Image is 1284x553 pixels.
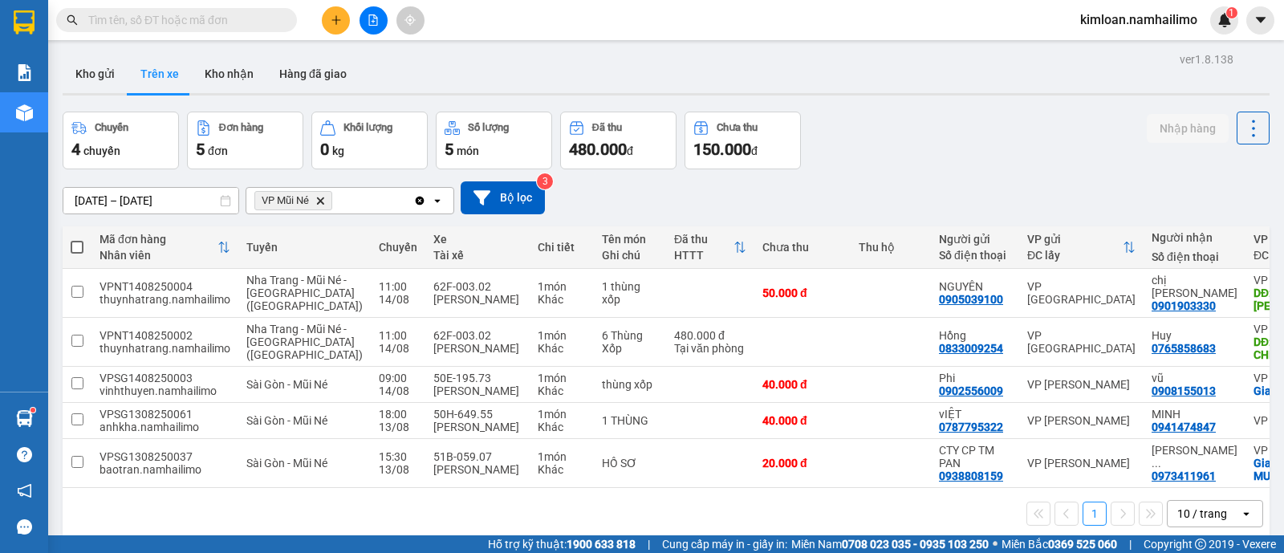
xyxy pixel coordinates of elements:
span: Nha Trang - Mũi Né - [GEOGRAPHIC_DATA] ([GEOGRAPHIC_DATA]) [246,323,363,361]
span: VP Mũi Né [262,194,309,207]
div: Chi tiết [538,241,586,254]
div: Người gửi [939,233,1011,246]
div: Chưa thu [717,122,758,133]
span: message [17,519,32,535]
span: Miền Bắc [1002,535,1117,553]
div: Khác [538,421,586,433]
button: Khối lượng0kg [311,112,428,169]
div: 11:00 [379,280,417,293]
div: HTTT [674,249,733,262]
svg: open [1240,507,1253,520]
span: caret-down [1254,13,1268,27]
button: plus [322,6,350,35]
svg: Delete [315,196,325,205]
div: 14/08 [379,293,417,306]
div: [PERSON_NAME] [433,293,522,306]
div: Số lượng [468,122,509,133]
span: 0 [320,140,329,159]
div: VP [PERSON_NAME] [1027,378,1136,391]
span: 5 [445,140,453,159]
button: Hàng đã giao [266,55,360,93]
div: chị hằng [1152,274,1237,299]
div: [PERSON_NAME] [433,384,522,397]
div: Đã thu [674,233,733,246]
button: Chưa thu150.000đ [685,112,801,169]
div: ĐC lấy [1027,249,1123,262]
div: Số điện thoại [939,249,1011,262]
div: thùng xốp [602,378,658,391]
span: aim [404,14,416,26]
span: Hỗ trợ kỹ thuật: [488,535,636,553]
div: Huy [1152,329,1237,342]
span: plus [331,14,342,26]
div: 1 món [538,450,586,463]
div: 50H-649.55 [433,408,522,421]
span: question-circle [17,447,32,462]
button: Kho gửi [63,55,128,93]
button: Nhập hàng [1147,114,1229,143]
div: Chuyến [95,122,128,133]
div: 62F-003.02 [433,329,522,342]
div: [PERSON_NAME] [433,342,522,355]
img: warehouse-icon [16,104,33,121]
span: kg [332,144,344,157]
div: Tuyến [246,241,363,254]
span: 1 [1229,7,1234,18]
div: 0901903330 [1152,299,1216,312]
div: 50E-195.73 [433,372,522,384]
div: Mã đơn hàng [100,233,217,246]
span: search [67,14,78,26]
div: Khác [538,384,586,397]
sup: 3 [537,173,553,189]
div: 0765858683 [1152,342,1216,355]
button: Số lượng5món [436,112,552,169]
span: Sài Gòn - Mũi Né [246,378,327,391]
div: 18:00 [379,408,417,421]
div: 20.000 đ [762,457,843,470]
span: 4 [71,140,80,159]
div: vinhthuyen.namhailimo [100,384,230,397]
div: [PERSON_NAME] [433,463,522,476]
div: HỒ SƠ [602,457,658,470]
div: 14/08 [379,384,417,397]
span: ... [1152,457,1161,470]
div: Hồng [939,329,1011,342]
span: Sài Gòn - Mũi Né [246,414,327,427]
span: đ [627,144,633,157]
div: 6 Thùng Xốp [602,329,658,355]
span: đơn [208,144,228,157]
div: Phi [939,372,1011,384]
div: Đơn hàng [219,122,263,133]
div: Khác [538,342,586,355]
span: đ [751,144,758,157]
div: 0905039100 [939,293,1003,306]
span: notification [17,483,32,498]
div: 0833009254 [939,342,1003,355]
div: [PERSON_NAME] [433,421,522,433]
div: 50.000 đ [762,287,843,299]
div: 1 món [538,408,586,421]
div: Nhân viên [100,249,217,262]
div: Chưa thu [762,241,843,254]
span: ⚪️ [993,541,998,547]
strong: 0369 525 060 [1048,538,1117,551]
div: VP [GEOGRAPHIC_DATA] [1027,329,1136,355]
button: Trên xe [128,55,192,93]
div: CTY CP TM PAN [939,444,1011,470]
img: logo-vxr [14,10,35,35]
div: 0787795322 [939,421,1003,433]
th: Toggle SortBy [91,226,238,269]
div: thuynhatrang.namhailimo [100,293,230,306]
button: Đã thu480.000đ [560,112,677,169]
div: anhkha.namhailimo [100,421,230,433]
strong: 1900 633 818 [567,538,636,551]
sup: 1 [30,408,35,413]
div: VP gửi [1027,233,1123,246]
div: Khác [538,463,586,476]
span: 480.000 [569,140,627,159]
div: Tài xế [433,249,522,262]
span: 150.000 [693,140,751,159]
div: 14/08 [379,342,417,355]
div: 0902556009 [939,384,1003,397]
div: Tại văn phòng [674,342,746,355]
